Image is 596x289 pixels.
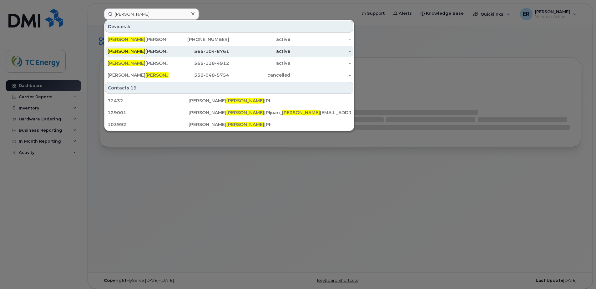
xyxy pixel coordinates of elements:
div: active [229,60,290,66]
span: [PERSON_NAME] [108,60,145,66]
div: - [290,72,351,78]
iframe: Messenger Launcher [569,262,591,284]
div: [PERSON_NAME] [108,60,169,66]
div: cancelled [229,72,290,78]
div: [PERSON_NAME] [PERSON_NAME] [189,109,270,116]
div: [PERSON_NAME] [PERSON_NAME] [108,72,169,78]
div: Devices [105,21,353,33]
div: - [290,60,351,66]
div: - [270,121,351,128]
div: [PERSON_NAME] [GEOGRAPHIC_DATA] [108,36,169,43]
div: - [290,36,351,43]
a: [PERSON_NAME][PERSON_NAME][PERSON_NAME]558-048-5754cancelled- [105,69,353,81]
div: [PERSON_NAME] [PERSON_NAME] [189,121,270,128]
div: 565-104-8761 [169,48,230,54]
a: [PERSON_NAME][PERSON_NAME]565-104-8761active- [105,46,353,57]
div: 565-118-4912 [169,60,230,66]
span: [PERSON_NAME] [108,48,145,54]
span: [PERSON_NAME] [226,98,264,104]
a: [PERSON_NAME][PERSON_NAME]565-118-4912active- [105,58,353,69]
div: [PERSON_NAME] [PERSON_NAME] [189,98,270,104]
span: [PERSON_NAME] [226,122,264,127]
div: 72432 [108,98,189,104]
div: 103992 [108,121,189,128]
span: [PERSON_NAME] [108,37,145,42]
a: 129001[PERSON_NAME][PERSON_NAME][PERSON_NAME]juan_[PERSON_NAME][EMAIL_ADDRESS][DOMAIN_NAME] [105,107,353,118]
span: [PERSON_NAME] [226,110,264,115]
div: 129001 [108,109,189,116]
span: 19 [130,85,137,91]
a: [PERSON_NAME][PERSON_NAME] [GEOGRAPHIC_DATA][PHONE_NUMBER]active- [105,34,353,45]
div: 558-048-5754 [169,72,230,78]
span: [PERSON_NAME] [282,110,320,115]
div: Contacts [105,82,353,94]
a: 72432[PERSON_NAME][PERSON_NAME][PERSON_NAME]- [105,95,353,106]
div: active [229,36,290,43]
div: juan_ [EMAIL_ADDRESS][DOMAIN_NAME] [270,109,351,116]
div: - [290,48,351,54]
div: - [270,98,351,104]
div: active [229,48,290,54]
a: 103992[PERSON_NAME][PERSON_NAME][PERSON_NAME]- [105,119,353,130]
div: [PHONE_NUMBER] [169,36,230,43]
span: 4 [127,23,130,30]
div: [PERSON_NAME] [108,48,169,54]
span: [PERSON_NAME] [145,72,183,78]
